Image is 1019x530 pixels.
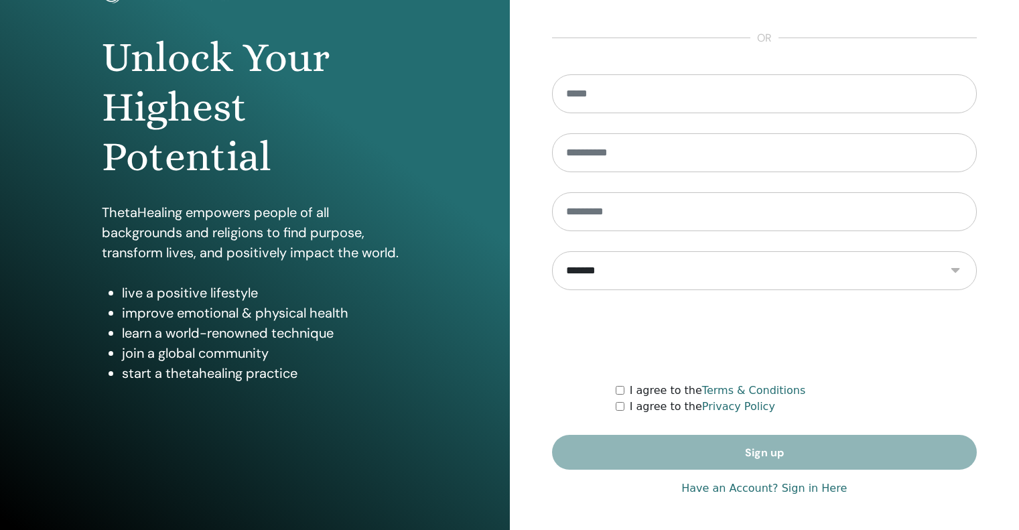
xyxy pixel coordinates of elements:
iframe: reCAPTCHA [663,310,866,362]
label: I agree to the [630,383,806,399]
a: Privacy Policy [702,400,775,413]
a: Terms & Conditions [702,384,805,397]
li: improve emotional & physical health [122,303,408,323]
li: learn a world-renowned technique [122,323,408,343]
label: I agree to the [630,399,775,415]
h1: Unlock Your Highest Potential [102,33,408,182]
span: or [750,30,778,46]
p: ThetaHealing empowers people of all backgrounds and religions to find purpose, transform lives, a... [102,202,408,263]
li: join a global community [122,343,408,363]
a: Have an Account? Sign in Here [681,480,847,496]
li: start a thetahealing practice [122,363,408,383]
li: live a positive lifestyle [122,283,408,303]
